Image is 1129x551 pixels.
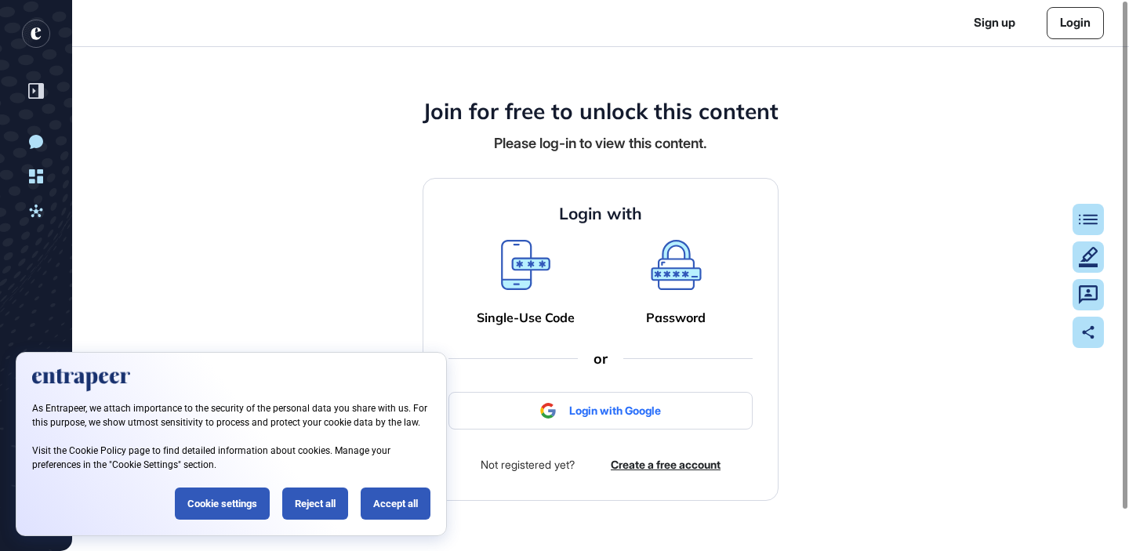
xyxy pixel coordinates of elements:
h4: Join for free to unlock this content [423,98,779,125]
div: or [578,350,623,368]
a: Login [1047,7,1104,39]
a: Password [646,310,706,325]
div: Not registered yet? [481,455,575,474]
a: Single-Use Code [477,310,575,325]
div: entrapeer-logo [22,20,50,48]
a: Sign up [974,14,1015,32]
div: Please log-in to view this content. [494,133,707,153]
a: Create a free account [611,456,721,473]
h4: Login with [559,204,642,223]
